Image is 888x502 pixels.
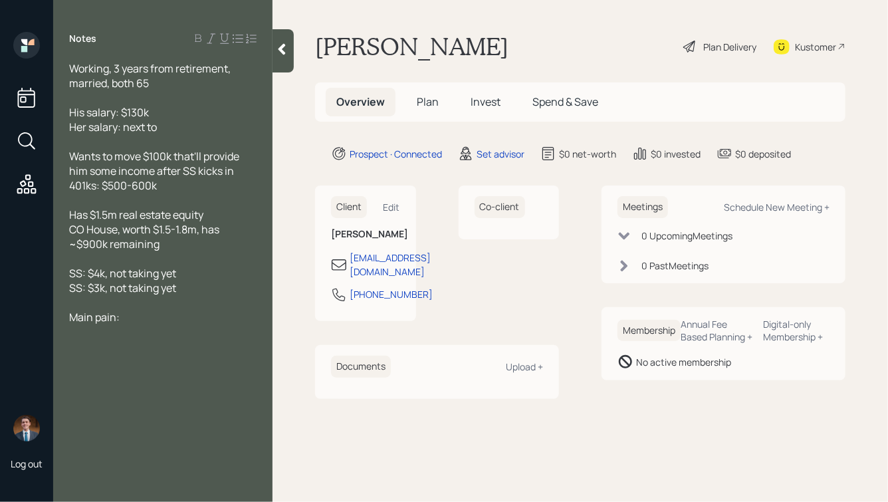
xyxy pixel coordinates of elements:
h1: [PERSON_NAME] [315,32,508,61]
h6: Documents [331,356,391,378]
div: Digital-only Membership + [764,318,830,343]
span: Invest [471,94,500,109]
span: Has $1.5m real estate equity [69,207,203,222]
div: No active membership [636,355,731,369]
div: 0 Upcoming Meeting s [641,229,732,243]
div: Log out [11,457,43,470]
label: Notes [69,32,96,45]
span: 401ks: $500-600k [69,178,157,193]
div: [PHONE_NUMBER] [350,287,433,301]
div: 0 Past Meeting s [641,259,709,273]
span: Spend & Save [532,94,598,109]
div: Annual Fee Based Planning + [681,318,753,343]
h6: Client [331,196,367,218]
span: Working, 3 years from retirement, married, both 65 [69,61,233,90]
div: Set advisor [477,147,524,161]
div: $0 invested [651,147,701,161]
h6: Membership [617,320,681,342]
div: Kustomer [795,40,836,54]
div: Edit [384,201,400,213]
div: $0 deposited [735,147,791,161]
span: Wants to move $100k that'll provide him some income after SS kicks in [69,149,241,178]
span: Her salary: next to [69,120,157,134]
span: Overview [336,94,385,109]
div: Prospect · Connected [350,147,442,161]
span: SS: $4k, not taking yet [69,266,176,281]
div: Upload + [506,360,543,373]
h6: [PERSON_NAME] [331,229,400,240]
span: His salary: $130k [69,105,149,120]
span: Plan [417,94,439,109]
h6: Co-client [475,196,525,218]
span: Main pain: [69,310,120,324]
div: $0 net-worth [559,147,616,161]
img: hunter_neumayer.jpg [13,415,40,441]
span: SS: $3k, not taking yet [69,281,176,295]
h6: Meetings [617,196,668,218]
div: Schedule New Meeting + [724,201,830,213]
span: CO House, worth $1.5-1.8m, has ~$900k remaining [69,222,221,251]
div: [EMAIL_ADDRESS][DOMAIN_NAME] [350,251,431,279]
div: Plan Delivery [703,40,756,54]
